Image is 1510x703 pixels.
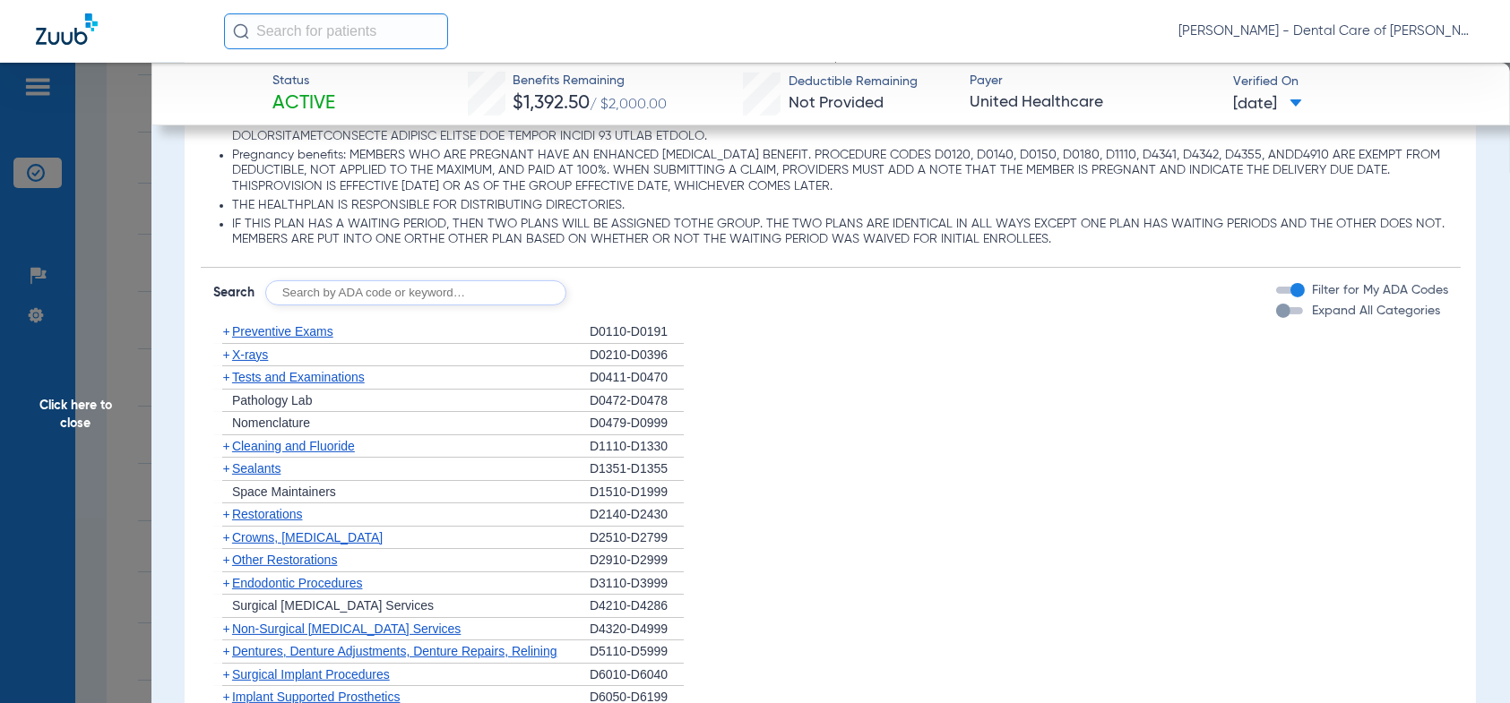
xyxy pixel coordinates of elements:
[222,576,229,590] span: +
[789,95,884,111] span: Not Provided
[590,640,684,664] div: D5110-D5999
[590,664,684,687] div: D6010-D6040
[590,435,684,459] div: D1110-D1330
[590,390,684,413] div: D0472-D0478
[232,576,363,590] span: Endodontic Procedures
[232,553,338,567] span: Other Restorations
[590,344,684,367] div: D0210-D0396
[232,461,280,476] span: Sealants
[232,324,333,339] span: Preventive Exams
[590,481,684,504] div: D1510-D1999
[222,370,229,384] span: +
[513,94,590,113] span: $1,392.50
[970,91,1217,114] span: United Healthcare
[232,347,268,362] span: X-rays
[265,280,566,305] input: Search by ADA code or keyword…
[222,667,229,682] span: +
[232,507,303,521] span: Restorations
[232,644,557,658] span: Dentures, Denture Adjustments, Denture Repairs, Relining
[222,622,229,636] span: +
[233,23,249,39] img: Search Icon
[222,347,229,362] span: +
[232,622,461,636] span: Non-Surgical [MEDICAL_DATA] Services
[1233,73,1480,91] span: Verified On
[232,598,434,613] span: Surgical [MEDICAL_DATA] Services
[1233,93,1302,116] span: [DATE]
[590,618,684,641] div: D4320-D4999
[590,98,667,112] span: / $2,000.00
[590,503,684,527] div: D2140-D2430
[590,595,684,618] div: D4210-D4286
[222,439,229,453] span: +
[232,217,1448,248] li: IF THIS PLAN HAS A WAITING PERIOD, THEN TWO PLANS WILL BE ASSIGNED TOTHE GROUP. THE TWO PLANS ARE...
[232,667,390,682] span: Surgical Implant Procedures
[232,439,355,453] span: Cleaning and Fluoride
[222,644,229,658] span: +
[590,549,684,572] div: D2910-D2999
[272,72,335,90] span: Status
[213,284,255,302] span: Search
[272,91,335,116] span: Active
[1312,304,1440,317] span: Expand All Categories
[232,393,313,407] span: Pathology Lab
[232,370,365,384] span: Tests and Examinations
[222,324,229,339] span: +
[232,198,1448,214] li: THE HEALTHPLAN IS RESPONSIBLE FOR DISTRIBUTING DIRECTORIES.
[1308,281,1448,300] label: Filter for My ADA Codes
[224,13,448,49] input: Search for patients
[590,572,684,596] div: D3110-D3999
[590,527,684,550] div: D2510-D2799
[590,366,684,390] div: D0411-D0470
[36,13,98,45] img: Zuub Logo
[232,484,336,499] span: Space Maintainers
[222,507,229,521] span: +
[789,73,918,91] span: Deductible Remaining
[590,458,684,481] div: D1351-D1355
[232,148,1448,195] li: Pregnancy benefits: MEMBERS WHO ARE PREGNANT HAVE AN ENHANCED [MEDICAL_DATA] BENEFIT. PROCEDURE C...
[222,530,229,544] span: +
[222,461,229,476] span: +
[1178,22,1474,40] span: [PERSON_NAME] - Dental Care of [PERSON_NAME]
[590,321,684,344] div: D0110-D0191
[970,72,1217,90] span: Payer
[232,530,383,544] span: Crowns, [MEDICAL_DATA]
[590,412,684,435] div: D0479-D0999
[222,553,229,567] span: +
[232,416,310,430] span: Nomenclature
[513,72,667,90] span: Benefits Remaining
